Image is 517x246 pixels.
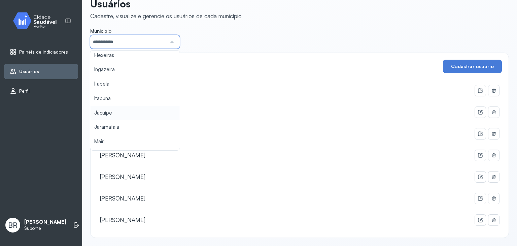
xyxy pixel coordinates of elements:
li: Mairi [90,134,180,149]
li: Ingazeira [90,62,180,77]
p: [PERSON_NAME] [24,219,66,225]
div: Cadastre, visualize e gerencie os usuários de cada município [90,12,242,20]
button: Cadastrar usuário [443,60,502,73]
li: Flexeiras [90,48,180,63]
span: BR [8,221,18,229]
div: [PERSON_NAME] [100,195,145,202]
span: Perfil [19,88,30,94]
li: Itabuna [90,91,180,106]
span: Município [90,28,111,34]
div: [PERSON_NAME] [100,173,145,180]
li: Jaramataia [90,120,180,134]
li: Itabela [90,77,180,91]
p: Suporte [24,225,66,231]
div: [PERSON_NAME] [100,152,145,159]
li: [PERSON_NAME] [90,149,180,163]
span: Usuários [19,69,39,74]
a: Perfil [10,88,72,94]
span: Painéis de indicadores [19,49,68,55]
a: Usuários [10,68,72,75]
img: monitor.svg [7,11,68,31]
div: [PERSON_NAME] [100,216,145,223]
li: Jacuípe [90,106,180,120]
a: Painéis de indicadores [10,49,72,55]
